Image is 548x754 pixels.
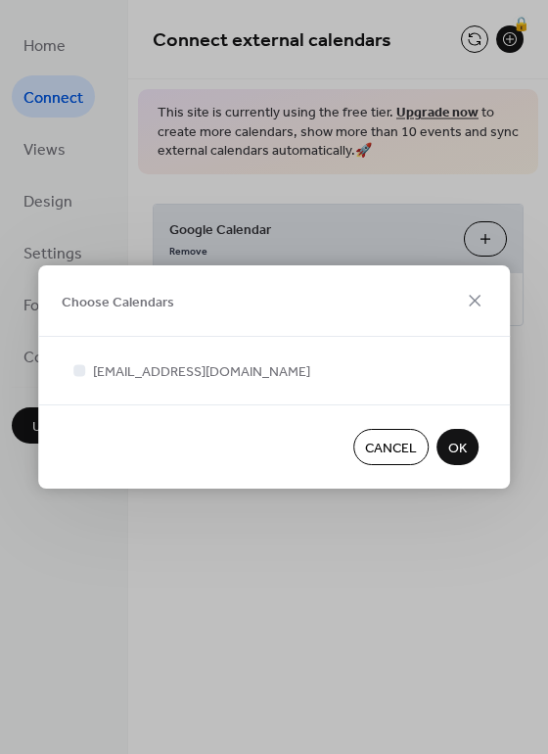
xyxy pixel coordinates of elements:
[62,292,174,312] span: Choose Calendars
[436,429,479,465] button: OK
[353,429,429,465] button: Cancel
[93,362,310,383] span: [EMAIL_ADDRESS][DOMAIN_NAME]
[448,439,467,459] span: OK
[365,439,417,459] span: Cancel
